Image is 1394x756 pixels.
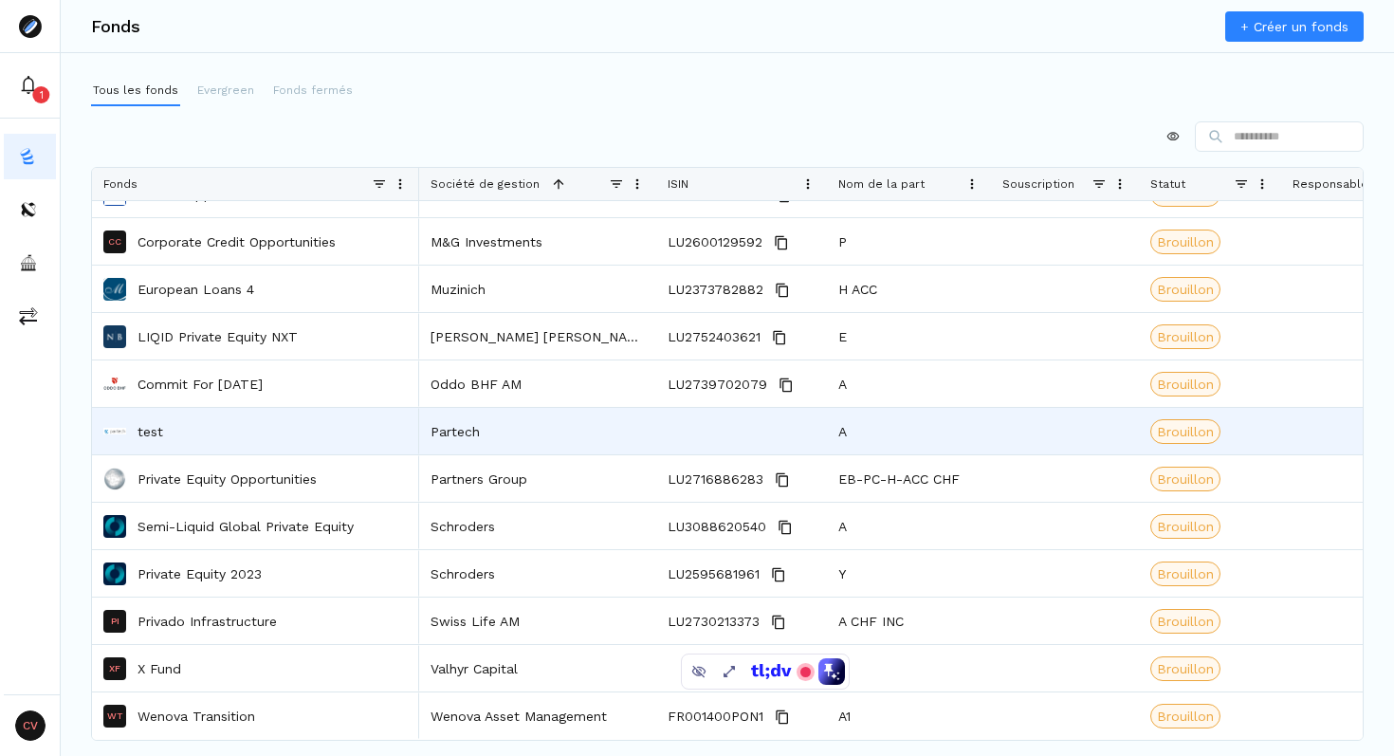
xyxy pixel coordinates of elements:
[827,360,991,407] div: A
[138,707,255,726] a: Wenova Transition
[770,231,793,254] button: Copy
[419,503,656,549] div: Schroders
[668,551,760,598] span: LU2595681961
[775,374,798,396] button: Copy
[1157,612,1214,631] span: Brouillon
[827,455,991,502] div: EB-PC-H-ACC CHF
[827,598,991,644] div: A CHF INC
[107,711,123,721] p: WT
[1157,280,1214,299] span: Brouillon
[138,659,181,678] a: X Fund
[1157,327,1214,346] span: Brouillon
[1157,232,1214,251] span: Brouillon
[1157,422,1214,441] span: Brouillon
[827,503,991,549] div: A
[1157,659,1214,678] span: Brouillon
[4,134,56,179] button: funds
[138,612,277,631] a: Privado Infrastructure
[103,278,126,301] img: European Loans 4
[1150,177,1185,191] span: Statut
[4,63,56,108] button: 1
[668,177,688,191] span: ISIN
[19,253,38,272] img: asset-managers
[4,240,56,286] button: asset-managers
[109,664,120,673] p: XF
[668,693,763,740] span: FR001400PON1
[19,306,38,325] img: commissions
[419,550,656,597] div: Schroders
[431,177,540,191] span: Société de gestion
[103,373,126,396] img: Commit For Tomorrow
[419,313,656,360] div: [PERSON_NAME] [PERSON_NAME]
[111,617,119,626] p: PI
[767,611,790,634] button: Copy
[4,187,56,232] button: distributors
[419,692,656,739] div: Wenova Asset Management
[668,314,761,360] span: LU2752403621
[668,504,766,550] span: LU3088620540
[768,326,791,349] button: Copy
[419,645,656,691] div: Valhyr Capital
[1002,177,1074,191] span: Souscription
[4,293,56,339] button: commissions
[1157,707,1214,726] span: Brouillon
[419,266,656,312] div: Muzinich
[40,87,44,102] p: 1
[767,563,790,586] button: Copy
[138,232,336,251] a: Corporate Credit Opportunities
[93,82,178,99] p: Tous les fonds
[1157,470,1214,489] span: Brouillon
[827,408,991,454] div: A
[771,469,794,491] button: Copy
[1157,375,1214,394] span: Brouillon
[108,237,121,247] p: CC
[1293,177,1368,191] span: Responsable
[138,517,354,536] p: Semi-Liquid Global Private Equity
[91,76,180,106] button: Tous les fonds
[419,598,656,644] div: Swiss Life AM
[103,562,126,585] img: Private Equity 2023
[827,645,991,691] div: A1
[138,470,317,489] a: Private Equity Opportunities
[838,177,925,191] span: Nom de la part
[103,468,126,490] img: Private Equity Opportunities
[827,550,991,597] div: Y
[668,267,763,313] span: LU2373782882
[1225,11,1364,42] a: + Créer un fonds
[419,455,656,502] div: Partners Group
[138,422,163,441] a: test
[419,218,656,265] div: M&G Investments
[668,361,767,408] span: LU2739702079
[827,692,991,739] div: A1
[271,76,355,106] button: Fonds fermés
[774,516,797,539] button: Copy
[138,327,298,346] a: LIQID Private Equity NXT
[19,147,38,166] img: funds
[91,18,140,35] h3: Fonds
[827,313,991,360] div: E
[138,375,263,394] a: Commit For [DATE]
[138,564,262,583] a: Private Equity 2023
[827,266,991,312] div: H ACC
[419,408,656,454] div: Partech
[668,219,762,266] span: LU2600129592
[1157,564,1214,583] span: Brouillon
[103,325,126,348] img: LIQID Private Equity NXT
[197,82,254,99] p: Evergreen
[15,710,46,741] span: CV
[668,456,763,503] span: LU2716886283
[103,420,126,443] img: test
[138,280,254,299] a: European Loans 4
